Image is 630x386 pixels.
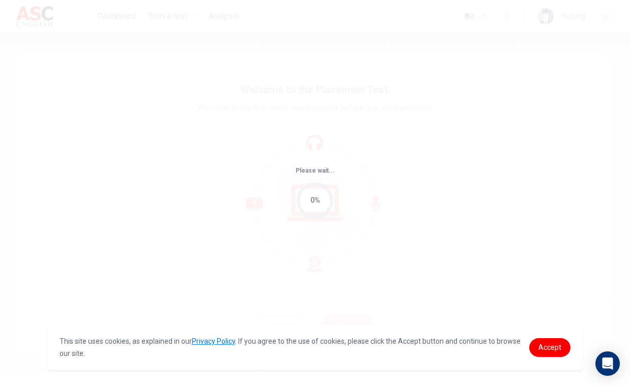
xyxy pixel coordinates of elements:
span: This site uses cookies, as explained in our . If you agree to the use of cookies, please click th... [60,337,521,357]
span: Please wait... [296,167,335,174]
a: Privacy Policy [192,337,235,345]
div: Open Intercom Messenger [595,351,620,376]
div: 0% [310,195,320,206]
a: dismiss cookie message [529,338,570,357]
div: cookieconsent [47,325,583,370]
span: Accept [538,343,561,351]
